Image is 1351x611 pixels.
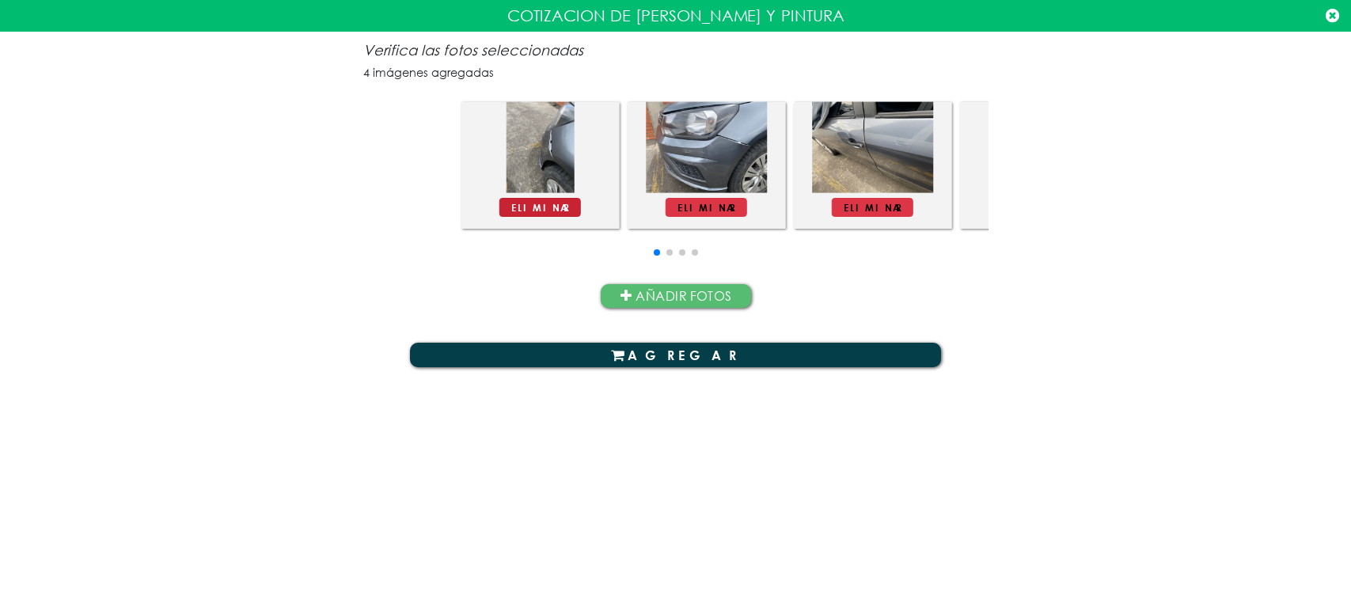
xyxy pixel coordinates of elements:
button: Eliminar [499,198,581,217]
button: Eliminar [831,198,913,217]
small: 4 imágenes agregadas [363,65,494,80]
p: COTIZACION DE [PERSON_NAME] Y PINTURA [12,4,1339,28]
p: Verifica las fotos seleccionadas [363,40,989,82]
button: Añadir fotos [601,284,751,308]
button: Eliminar [665,198,747,217]
img: Z [506,102,574,193]
img: 2Q== [646,102,767,193]
img: 2Q== [812,102,933,193]
button: AGREGAR [410,343,942,366]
